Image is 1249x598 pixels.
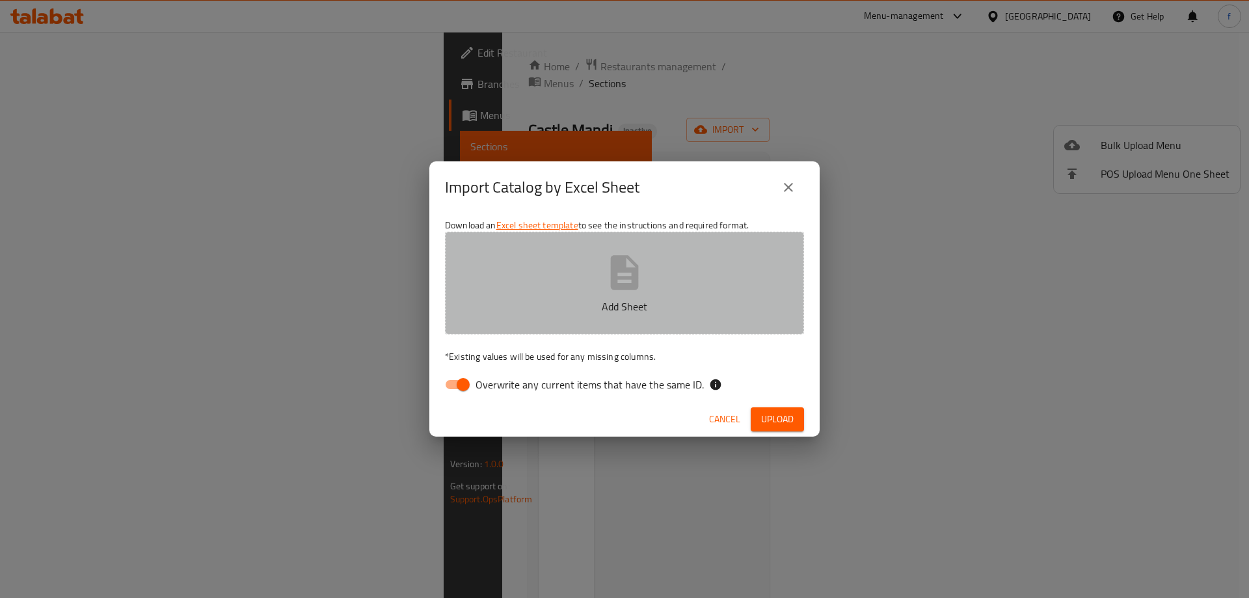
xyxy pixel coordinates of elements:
button: Cancel [704,407,745,431]
span: Overwrite any current items that have the same ID. [476,377,704,392]
a: Excel sheet template [496,217,578,234]
button: Add Sheet [445,232,804,334]
button: close [773,172,804,203]
p: Add Sheet [465,299,784,314]
button: Upload [751,407,804,431]
div: Download an to see the instructions and required format. [429,213,820,402]
span: Cancel [709,411,740,428]
h2: Import Catalog by Excel Sheet [445,177,639,198]
p: Existing values will be used for any missing columns. [445,350,804,363]
span: Upload [761,411,794,428]
svg: If the overwrite option isn't selected, then the items that match an existing ID will be ignored ... [709,378,722,391]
